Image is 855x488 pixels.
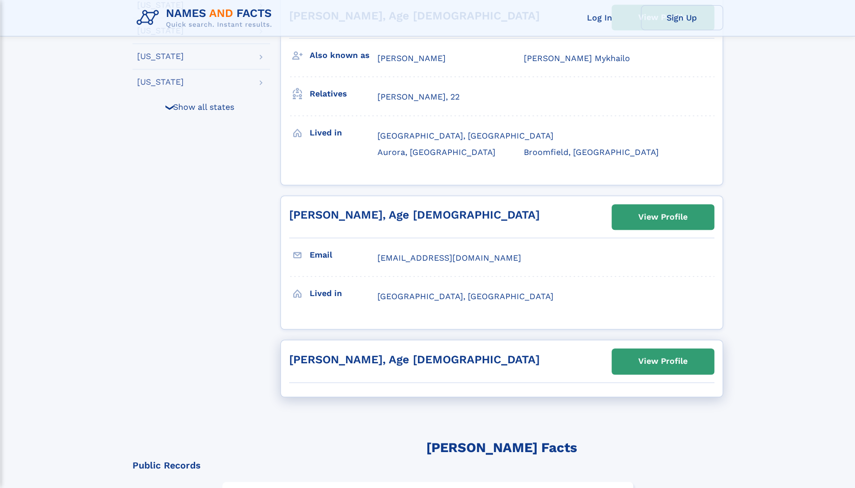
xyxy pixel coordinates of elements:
[132,4,280,32] img: Logo Names and Facts
[132,461,201,470] div: Public Records
[638,349,688,373] div: View Profile
[641,5,723,30] a: Sign Up
[137,78,184,86] div: [US_STATE]
[377,131,554,141] span: [GEOGRAPHIC_DATA], [GEOGRAPHIC_DATA]
[612,349,714,374] a: View Profile
[377,253,521,263] span: [EMAIL_ADDRESS][DOMAIN_NAME]
[638,205,688,229] div: View Profile
[559,5,641,30] a: Log In
[310,47,377,64] h3: Also known as
[377,147,496,157] span: Aurora, [GEOGRAPHIC_DATA]
[163,104,176,110] div: ❯
[310,124,377,142] h3: Lived in
[426,440,577,468] h1: [PERSON_NAME] Facts
[310,246,377,264] h3: Email
[289,208,540,221] a: [PERSON_NAME], Age [DEMOGRAPHIC_DATA]
[612,205,714,229] a: View Profile
[310,85,377,103] h3: Relatives
[132,94,270,119] div: Show all states
[377,91,460,103] a: [PERSON_NAME], 22
[377,53,446,63] span: [PERSON_NAME]
[377,291,554,301] span: [GEOGRAPHIC_DATA], [GEOGRAPHIC_DATA]
[310,285,377,302] h3: Lived in
[524,147,659,157] span: Broomfield, [GEOGRAPHIC_DATA]
[137,52,184,61] div: [US_STATE]
[524,53,630,63] span: [PERSON_NAME] Mykhailo
[289,353,540,366] a: [PERSON_NAME], Age [DEMOGRAPHIC_DATA]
